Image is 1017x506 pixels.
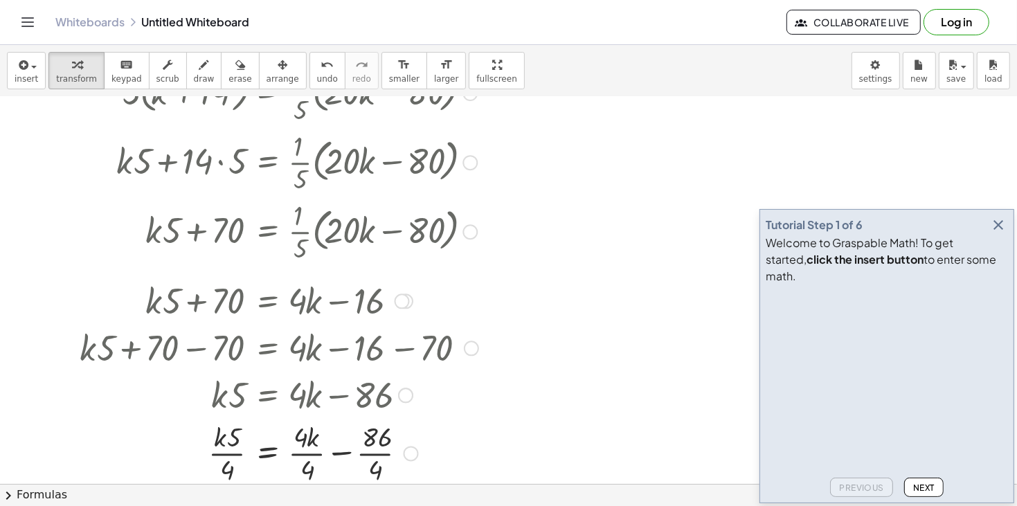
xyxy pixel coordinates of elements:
button: scrub [149,52,187,89]
span: scrub [156,74,179,84]
span: new [910,74,928,84]
span: larger [434,74,458,84]
button: transform [48,52,105,89]
button: format_sizesmaller [381,52,427,89]
span: load [984,74,1002,84]
span: settings [859,74,892,84]
span: Next [913,482,935,493]
button: erase [221,52,259,89]
span: smaller [389,74,420,84]
button: redoredo [345,52,379,89]
span: keypad [111,74,142,84]
button: arrange [259,52,307,89]
span: fullscreen [476,74,516,84]
button: save [939,52,974,89]
button: format_sizelarger [426,52,466,89]
button: Log in [924,9,989,35]
span: transform [56,74,97,84]
button: fullscreen [469,52,524,89]
a: Whiteboards [55,15,125,29]
span: insert [15,74,38,84]
button: keyboardkeypad [104,52,150,89]
span: save [946,74,966,84]
span: undo [317,74,338,84]
i: redo [355,57,368,73]
span: redo [352,74,371,84]
span: erase [228,74,251,84]
button: Next [904,478,944,497]
div: Welcome to Graspable Math! To get started, to enter some math. [766,235,1008,284]
button: insert [7,52,46,89]
div: Tutorial Step 1 of 6 [766,217,863,233]
i: format_size [440,57,453,73]
button: undoundo [309,52,345,89]
span: arrange [267,74,299,84]
button: settings [852,52,900,89]
button: Collaborate Live [786,10,921,35]
button: Toggle navigation [17,11,39,33]
i: keyboard [120,57,133,73]
span: Collaborate Live [798,16,909,28]
i: format_size [397,57,411,73]
button: new [903,52,936,89]
i: undo [321,57,334,73]
button: draw [186,52,222,89]
b: click the insert button [807,252,924,266]
span: draw [194,74,215,84]
button: load [977,52,1010,89]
